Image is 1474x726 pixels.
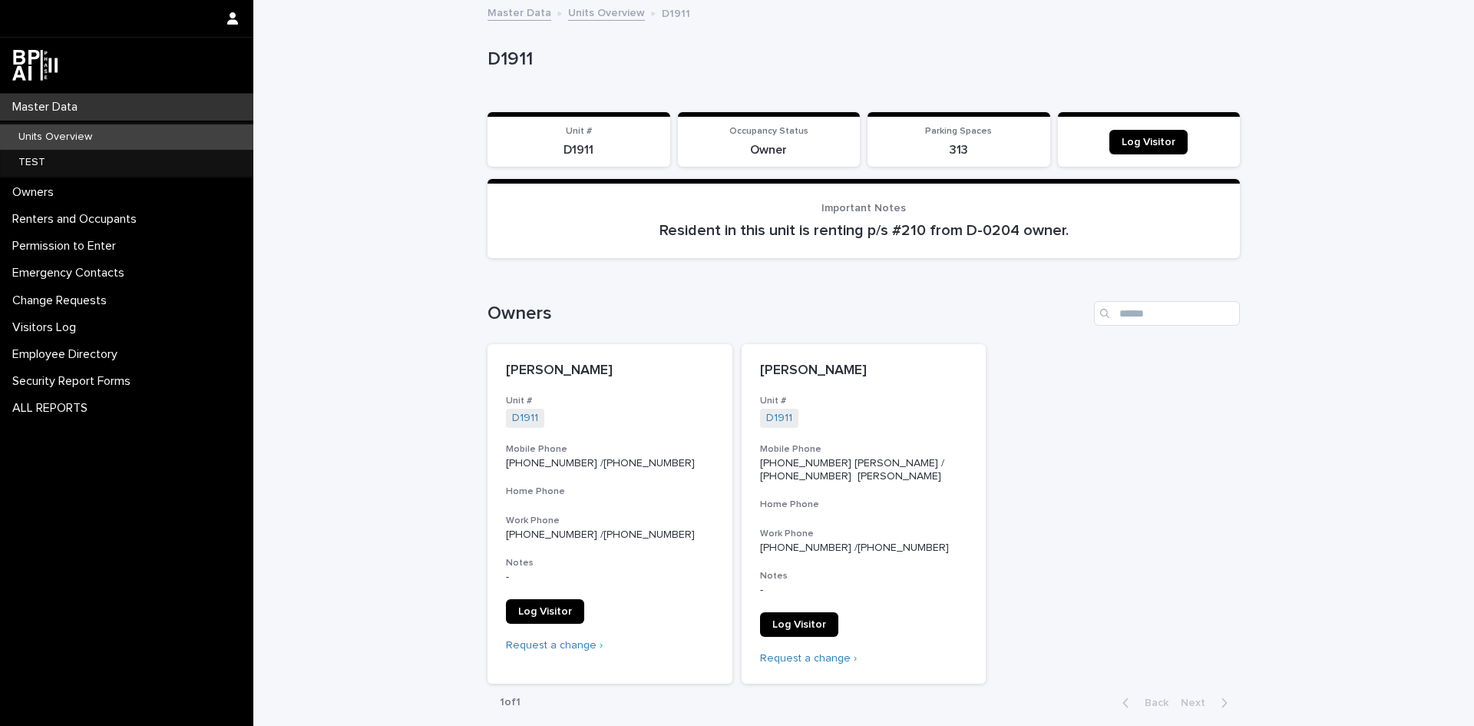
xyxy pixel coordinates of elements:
[1135,698,1168,708] span: Back
[487,48,1234,71] p: D1911
[487,344,732,683] a: [PERSON_NAME]Unit #D1911 Mobile Phone[PHONE_NUMBER] /[PHONE_NUMBER]Home PhoneWork Phone[PHONE_NUM...
[766,412,792,425] a: D1911
[566,127,592,136] span: Unit #
[6,212,149,227] p: Renters and Occupants
[506,395,714,407] h3: Unit #
[760,443,968,456] h3: Mobile Phone
[6,320,88,335] p: Visitors Log
[512,412,538,425] a: D1911
[6,156,58,169] p: TEST
[487,3,551,21] a: Master Data
[760,653,857,664] a: Request a change ›
[506,640,603,651] a: Request a change ›
[518,606,572,617] span: Log Visitor
[6,266,137,280] p: Emergency Contacts
[506,443,714,456] h3: Mobile Phone
[1110,696,1175,710] button: Back
[568,3,645,21] a: Units Overview
[1094,301,1240,326] input: Search
[925,127,992,136] span: Parking Spaces
[821,203,906,214] span: Important Notes
[772,619,826,630] span: Log Visitor
[506,486,714,498] h3: Home Phone
[506,458,695,469] a: [PHONE_NUMBER] /[PHONE_NUMBER]
[6,293,119,308] p: Change Requests
[506,529,695,540] a: [PHONE_NUMBER] /[PHONE_NUMBER]
[506,515,714,527] h3: Work Phone
[506,571,714,584] p: -
[6,131,104,144] p: Units Overview
[6,239,128,254] p: Permission to Enter
[1175,696,1240,710] button: Next
[760,584,968,597] p: -
[760,458,947,482] a: [PHONE_NUMBER] [PERSON_NAME] / [PHONE_NUMBER] [PERSON_NAME]
[760,499,968,511] h3: Home Phone
[760,570,968,582] h3: Notes
[687,143,851,157] p: Owner
[487,684,533,721] p: 1 of 1
[506,363,714,380] p: [PERSON_NAME]
[6,100,90,114] p: Master Data
[877,143,1041,157] p: 313
[1109,130,1188,154] a: Log Visitor
[487,303,1088,325] h1: Owners
[742,344,987,683] a: [PERSON_NAME]Unit #D1911 Mobile Phone[PHONE_NUMBER] [PERSON_NAME] / [PHONE_NUMBER] [PERSON_NAME]H...
[497,143,661,157] p: D1911
[760,363,968,380] p: [PERSON_NAME]
[760,395,968,407] h3: Unit #
[6,347,130,362] p: Employee Directory
[729,127,808,136] span: Occupancy Status
[760,528,968,540] h3: Work Phone
[506,221,1221,240] p: Resident in this unit is renting p/s #210 from D-0204 owner.
[760,612,838,637] a: Log Visitor
[1122,137,1175,148] span: Log Visitor
[506,599,584,624] a: Log Visitor
[12,50,58,81] img: dwgmcNfxSF6WIOOXiGgu
[6,401,100,416] p: ALL REPORTS
[506,557,714,569] h3: Notes
[662,4,690,21] p: D1911
[760,542,949,553] a: [PHONE_NUMBER] /[PHONE_NUMBER]
[1181,698,1215,708] span: Next
[6,185,66,200] p: Owners
[6,374,143,389] p: Security Report Forms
